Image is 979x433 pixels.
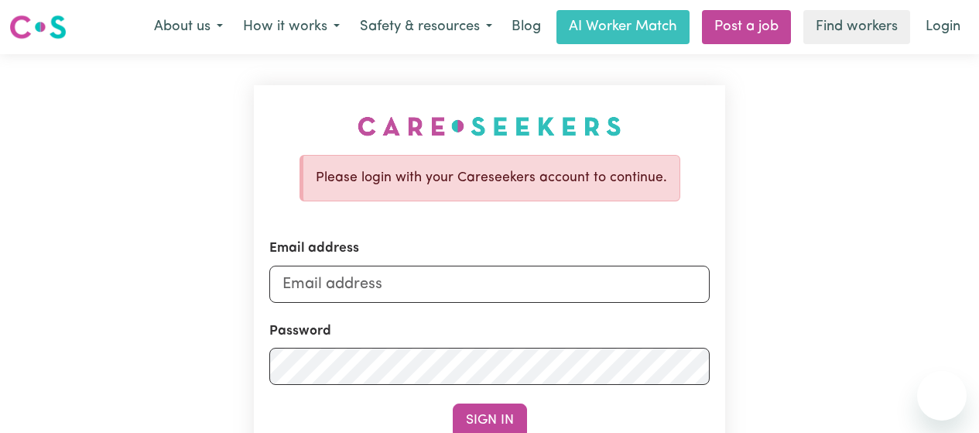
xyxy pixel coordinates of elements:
iframe: Button to launch messaging window [917,371,967,421]
a: Blog [502,10,550,44]
a: Post a job [702,10,791,44]
a: Login [916,10,970,44]
a: AI Worker Match [556,10,690,44]
p: Please login with your Careseekers account to continue. [316,168,667,188]
button: About us [144,11,233,43]
img: Careseekers logo [9,13,67,41]
a: Careseekers logo [9,9,67,45]
label: Email address [269,239,359,259]
button: Safety & resources [350,11,502,43]
a: Find workers [803,10,910,44]
button: How it works [233,11,350,43]
label: Password [269,321,331,342]
input: Email address [269,266,710,303]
